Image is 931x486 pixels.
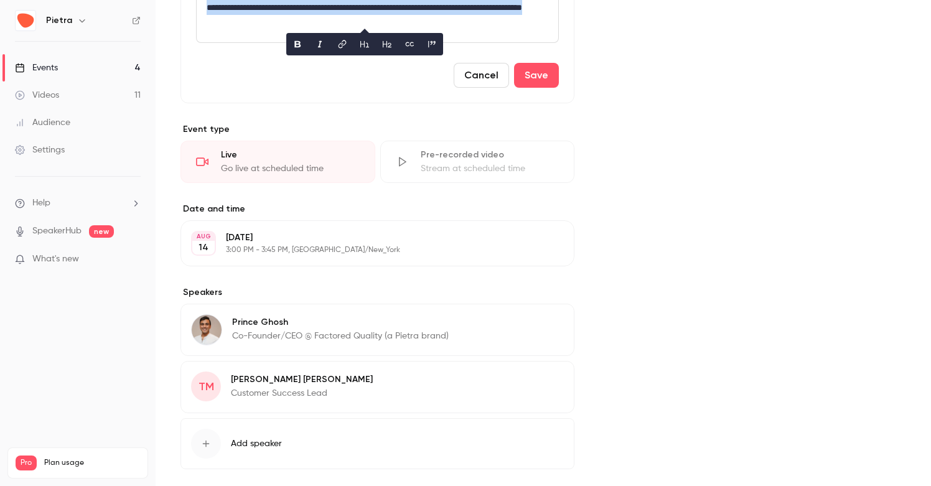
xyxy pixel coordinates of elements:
iframe: Noticeable Trigger [126,254,141,265]
span: What's new [32,253,79,266]
p: 3:00 PM - 3:45 PM, [GEOGRAPHIC_DATA]/New_York [226,245,508,255]
div: Videos [15,89,59,101]
div: Pre-recorded videoStream at scheduled time [380,141,575,183]
button: italic [310,34,330,54]
span: Pro [16,456,37,470]
p: 14 [199,241,208,254]
button: Cancel [454,63,509,88]
button: bold [288,34,307,54]
button: Add speaker [180,418,574,469]
button: link [332,34,352,54]
span: Help [32,197,50,210]
p: Event type [180,123,574,136]
div: AUG [192,232,215,241]
div: TM[PERSON_NAME] [PERSON_NAME]Customer Success Lead [180,361,574,413]
h6: Pietra [46,14,72,27]
div: Settings [15,144,65,156]
li: help-dropdown-opener [15,197,141,210]
button: Save [514,63,559,88]
img: Prince Ghosh [192,315,222,345]
label: Date and time [180,203,574,215]
img: Pietra [16,11,35,30]
div: Events [15,62,58,74]
p: Prince Ghosh [232,316,449,329]
div: Prince GhoshPrince GhoshCo-Founder/CEO @ Factored Quality (a Pietra brand) [180,304,574,356]
div: Go live at scheduled time [221,162,360,175]
span: Plan usage [44,458,140,468]
span: Add speaker [231,437,282,450]
div: Audience [15,116,70,129]
p: Co-Founder/CEO @ Factored Quality (a Pietra brand) [232,330,449,342]
div: Pre-recorded video [421,149,559,161]
span: TM [199,378,214,395]
a: SpeakerHub [32,225,82,238]
div: LiveGo live at scheduled time [180,141,375,183]
p: Customer Success Lead [231,387,373,400]
span: new [89,225,114,238]
p: [DATE] [226,231,508,244]
p: [PERSON_NAME] [PERSON_NAME] [231,373,373,386]
div: Live [221,149,360,161]
div: Stream at scheduled time [421,162,559,175]
label: Speakers [180,286,574,299]
button: blockquote [422,34,442,54]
